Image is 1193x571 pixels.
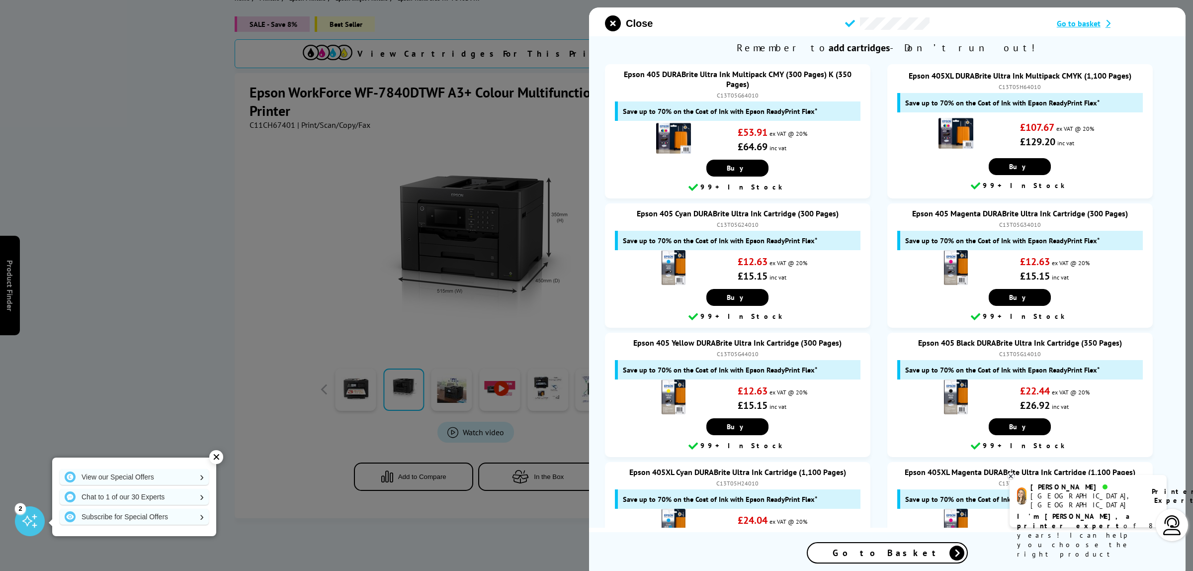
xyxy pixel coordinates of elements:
[1052,403,1069,410] span: inc vat
[610,182,865,193] div: 99+ In Stock
[905,494,1100,504] span: Save up to 70% on the Cost of Ink with Epson ReadyPrint Flex*
[897,83,1143,91] div: C13T05H64010
[615,92,860,99] div: C13T05G64010
[656,380,691,414] img: Epson 405 Yellow DURABrite Ultra Ink Cartridge (300 Pages)
[637,208,839,218] a: Epson 405 Cyan DURABrite Ultra Ink Cartridge (300 Pages)
[769,259,807,267] span: ex VAT @ 20%
[1057,18,1101,28] span: Go to basket
[1017,512,1159,559] p: of 8 years! I can help you choose the right product
[1009,293,1030,302] span: Buy
[615,221,860,228] div: C13T05G24010
[209,450,223,464] div: ✕
[905,365,1100,375] span: Save up to 70% on the Cost of Ink with Epson ReadyPrint Flex*
[938,116,973,151] img: Epson 405XL DURABrite Ultra Ink Multipack CMYK (1,100 Pages)
[623,494,817,504] span: Save up to 70% on the Cost of Ink with Epson ReadyPrint Flex*
[626,18,653,29] span: Close
[897,350,1143,358] div: C13T05G14010
[589,36,1186,59] span: Remember to - Don’t run out!
[1009,422,1030,431] span: Buy
[60,469,209,485] a: View our Special Offers
[1017,487,1026,505] img: amy-livechat.png
[892,440,1148,452] div: 99+ In Stock
[615,479,860,487] div: C13T05H24010
[769,403,786,410] span: inc vat
[738,140,767,153] strong: £64.69
[15,503,26,514] div: 2
[656,509,691,544] img: Epson 405XL Cyan DURABrite Ultra Ink Cartridge (1,100 Pages)
[938,509,973,544] img: Epson 405XL Magenta DURABrite Ultra Ink Cartridge (1,100 Pages)
[1020,135,1055,148] strong: £129.20
[738,126,767,139] strong: £53.91
[769,518,807,525] span: ex VAT @ 20%
[938,380,973,414] img: Epson 405 Black DURABrite Ultra Ink Cartridge (350 Pages)
[1057,18,1170,28] a: Go to basket
[615,350,860,358] div: C13T05G44010
[60,509,209,525] a: Subscribe for Special Offers
[727,293,748,302] span: Buy
[897,221,1143,228] div: C13T05G34010
[633,338,842,348] a: Epson 405 Yellow DURABrite Ultra Ink Cartridge (300 Pages)
[905,236,1100,245] span: Save up to 70% on the Cost of Ink with Epson ReadyPrint Flex*
[1020,270,1050,283] strong: £15.15
[1020,399,1050,412] strong: £26.92
[629,467,846,477] a: Epson 405XL Cyan DURABrite Ultra Ink Cartridge (1,100 Pages)
[892,180,1148,192] div: 99+ In Stock
[656,250,691,285] img: Epson 405 Cyan DURABrite Ultra Ink Cartridge (300 Pages)
[610,311,865,323] div: 99+ In Stock
[769,144,786,152] span: inc vat
[623,236,817,245] span: Save up to 70% on the Cost of Ink with Epson ReadyPrint Flex*
[738,399,767,412] strong: £15.15
[727,164,748,173] span: Buy
[938,250,973,285] img: Epson 405 Magenta DURABrite Ultra Ink Cartridge (300 Pages)
[905,467,1135,477] a: Epson 405XL Magenta DURABrite Ultra Ink Cartridge (1,100 Pages)
[905,98,1100,107] span: Save up to 70% on the Cost of Ink with Epson ReadyPrint Flex*
[605,15,653,31] button: close modal
[738,270,767,283] strong: £15.15
[912,208,1128,218] a: Epson 405 Magenta DURABrite Ultra Ink Cartridge (300 Pages)
[1056,125,1094,132] span: ex VAT @ 20%
[807,542,968,564] a: Go to Basket
[656,121,691,156] img: Epson 405 DURABrite Ultra Ink Multipack CMY (300 Pages) K (350 Pages)
[1020,255,1050,268] strong: £12.63
[1052,259,1090,267] span: ex VAT @ 20%
[769,130,807,137] span: ex VAT @ 20%
[1017,512,1133,530] b: I'm [PERSON_NAME], a printer expert
[1020,121,1054,134] strong: £107.67
[738,255,767,268] strong: £12.63
[897,479,1143,487] div: C13T05H34010
[769,388,807,396] span: ex VAT @ 20%
[60,489,209,505] a: Chat to 1 of our 30 Experts
[738,384,767,397] strong: £12.63
[610,440,865,452] div: 99+ In Stock
[909,71,1131,81] a: Epson 405XL DURABrite Ultra Ink Multipack CMYK (1,100 Pages)
[623,365,817,375] span: Save up to 70% on the Cost of Ink with Epson ReadyPrint Flex*
[1020,384,1050,397] strong: £22.44
[769,274,786,281] span: inc vat
[1030,491,1139,509] div: [GEOGRAPHIC_DATA], [GEOGRAPHIC_DATA]
[829,41,890,54] b: add cartridges
[1009,162,1030,171] span: Buy
[623,106,817,116] span: Save up to 70% on the Cost of Ink with Epson ReadyPrint Flex*
[1057,139,1074,147] span: inc vat
[918,338,1122,348] a: Epson 405 Black DURABrite Ultra Ink Cartridge (350 Pages)
[624,69,852,89] a: Epson 405 DURABrite Ultra Ink Multipack CMY (300 Pages) K (350 Pages)
[727,422,748,431] span: Buy
[1030,482,1139,491] div: [PERSON_NAME]
[1052,388,1090,396] span: ex VAT @ 20%
[892,311,1148,323] div: 99+ In Stock
[833,547,942,559] span: Go to Basket
[1162,515,1182,535] img: user-headset-light.svg
[738,514,767,527] strong: £24.04
[1052,274,1069,281] span: inc vat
